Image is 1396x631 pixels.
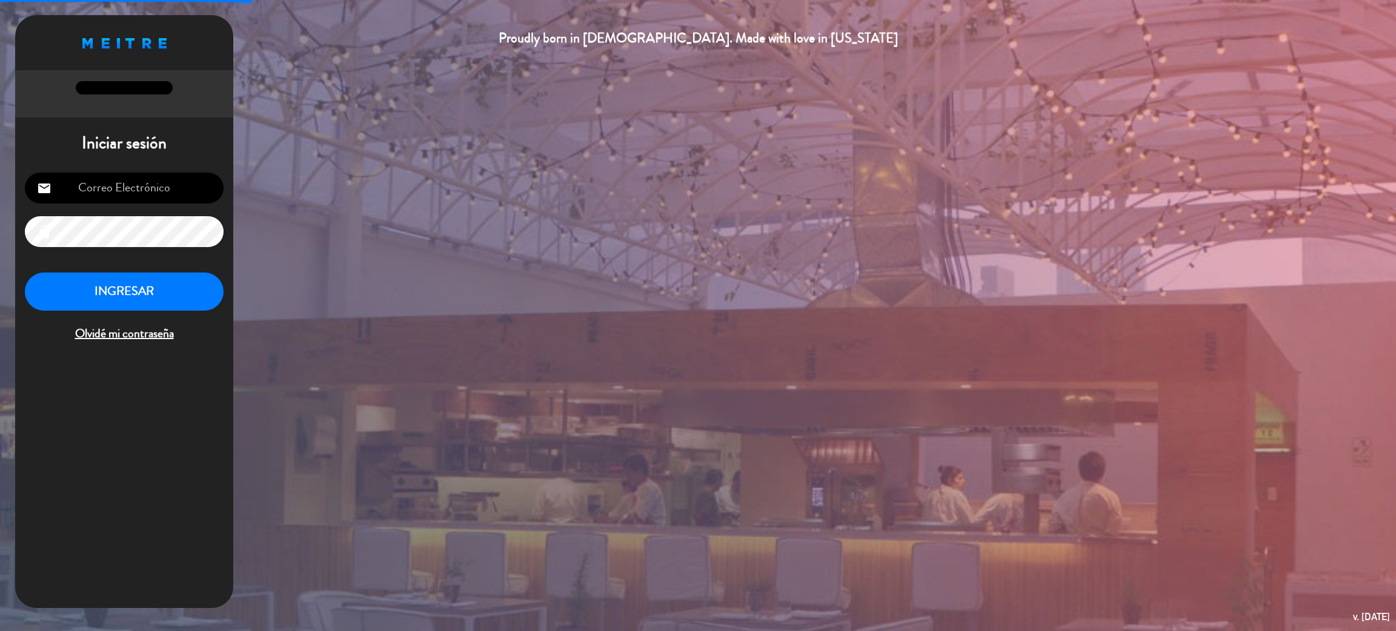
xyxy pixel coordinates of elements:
[37,225,52,239] i: lock
[25,324,224,344] span: Olvidé mi contraseña
[37,181,52,196] i: email
[25,273,224,311] button: INGRESAR
[25,173,224,203] input: Correo Electrónico
[15,133,233,154] h1: Iniciar sesión
[1353,609,1390,625] div: v. [DATE]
